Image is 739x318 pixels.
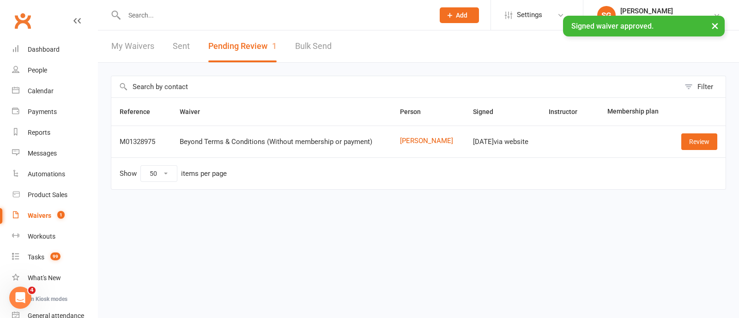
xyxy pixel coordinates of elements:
[121,9,428,22] input: Search...
[28,191,67,198] div: Product Sales
[181,170,227,178] div: items per page
[28,212,51,219] div: Waivers
[28,46,60,53] div: Dashboard
[120,138,163,146] div: M01328975
[12,143,97,164] a: Messages
[440,7,479,23] button: Add
[473,108,503,115] span: Signed
[400,137,457,145] a: [PERSON_NAME]
[12,81,97,102] a: Calendar
[57,211,65,219] span: 1
[620,15,713,24] div: Beyond Transformation Burleigh
[50,252,61,260] span: 99
[28,287,36,294] span: 4
[28,274,61,282] div: What's New
[180,108,210,115] span: Waiver
[173,30,190,62] a: Sent
[12,102,97,122] a: Payments
[707,16,723,36] button: ×
[549,106,588,117] button: Instructor
[12,268,97,288] a: What's New
[12,164,97,185] a: Automations
[12,226,97,247] a: Workouts
[295,30,332,62] a: Bulk Send
[28,87,54,95] div: Calendar
[12,205,97,226] a: Waivers 1
[11,9,34,32] a: Clubworx
[12,185,97,205] a: Product Sales
[272,41,277,51] span: 1
[12,122,97,143] a: Reports
[400,108,431,115] span: Person
[120,108,160,115] span: Reference
[111,30,154,62] a: My Waivers
[456,12,467,19] span: Add
[620,7,713,15] div: [PERSON_NAME]
[9,287,31,309] iframe: Intercom live chat
[681,133,717,150] a: Review
[473,138,532,146] div: [DATE] via website
[111,76,680,97] input: Search by contact
[599,98,671,126] th: Membership plan
[28,150,57,157] div: Messages
[28,129,50,136] div: Reports
[473,106,503,117] button: Signed
[12,247,97,268] a: Tasks 99
[680,76,726,97] button: Filter
[208,30,277,62] button: Pending Review1
[180,138,383,146] div: Beyond Terms & Conditions (Without membership or payment)
[549,108,588,115] span: Instructor
[120,165,227,182] div: Show
[697,81,713,92] div: Filter
[28,253,44,261] div: Tasks
[120,106,160,117] button: Reference
[400,106,431,117] button: Person
[563,16,725,36] div: Signed waiver approved.
[28,233,55,240] div: Workouts
[12,60,97,81] a: People
[180,106,210,117] button: Waiver
[597,6,616,24] div: SG
[517,5,542,25] span: Settings
[28,66,47,74] div: People
[12,39,97,60] a: Dashboard
[28,170,65,178] div: Automations
[28,108,57,115] div: Payments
